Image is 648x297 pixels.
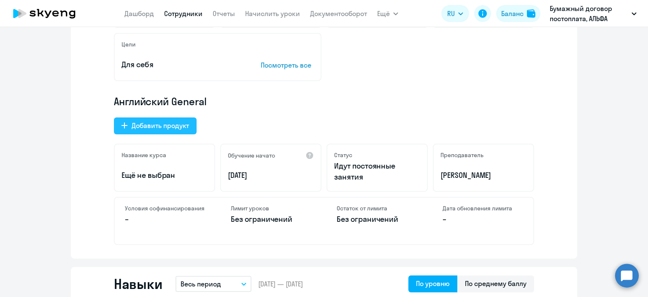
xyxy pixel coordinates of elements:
[121,170,208,181] p: Ещё не выбран
[441,5,469,22] button: RU
[164,9,202,18] a: Сотрудники
[550,3,628,24] p: Бумажный договор постоплата, АЛЬФА ПАРТНЕР, ООО
[447,8,455,19] span: RU
[545,3,641,24] button: Бумажный договор постоплата, АЛЬФА ПАРТНЕР, ООО
[175,276,251,292] button: Весь период
[181,279,221,289] p: Весь период
[501,8,524,19] div: Баланс
[377,5,398,22] button: Ещё
[114,275,162,292] h2: Навыки
[258,279,303,289] span: [DATE] — [DATE]
[231,204,311,212] h4: Лимит уроков
[443,204,523,212] h4: Дата обновления лимита
[228,170,314,181] p: [DATE]
[121,151,166,159] h5: Название курса
[125,204,205,212] h4: Условия софинансирования
[416,278,450,289] div: По уровню
[496,5,540,22] button: Балансbalance
[114,117,197,134] button: Добавить продукт
[527,9,535,18] img: balance
[465,278,526,289] div: По среднему баллу
[125,214,205,225] p: –
[337,204,417,212] h4: Остаток от лимита
[443,214,523,225] p: –
[245,9,300,18] a: Начислить уроки
[228,152,275,159] h5: Обучение начато
[377,8,390,19] span: Ещё
[114,95,207,108] span: Английский General
[213,9,235,18] a: Отчеты
[121,59,235,70] p: Для себя
[337,214,417,225] p: Без ограничений
[124,9,154,18] a: Дашборд
[231,214,311,225] p: Без ограничений
[334,161,420,183] p: Идут постоянные занятия
[310,9,367,18] a: Документооборот
[261,60,314,70] p: Посмотреть все
[440,170,526,181] p: [PERSON_NAME]
[121,41,135,48] h5: Цели
[440,151,483,159] h5: Преподаватель
[132,120,189,131] div: Добавить продукт
[334,151,352,159] h5: Статус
